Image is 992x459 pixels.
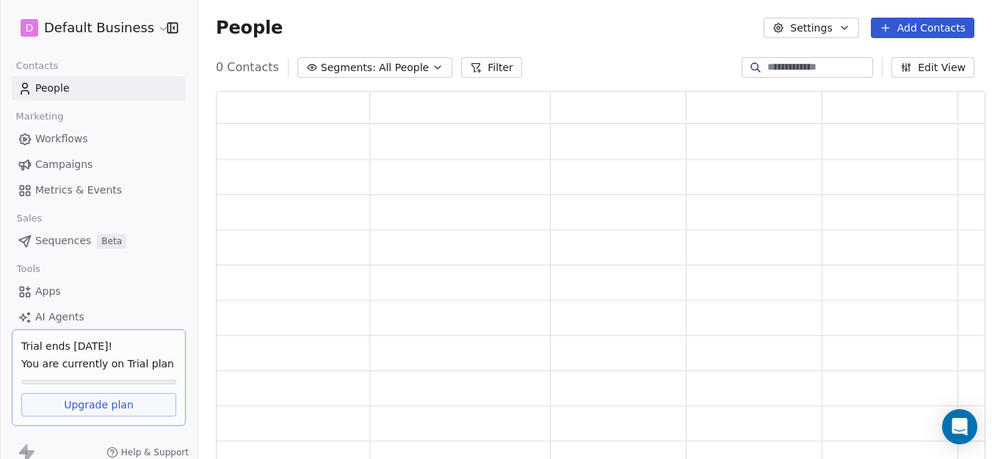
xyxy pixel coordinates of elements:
[35,284,61,299] span: Apps
[12,127,186,151] a: Workflows
[10,106,70,128] span: Marketing
[21,339,176,353] div: Trial ends [DATE]!
[35,309,84,325] span: AI Agents
[12,153,186,177] a: Campaigns
[12,178,186,202] a: Metrics & Events
[35,157,93,172] span: Campaigns
[12,76,186,100] a: People
[12,229,186,253] a: SequencesBeta
[64,397,134,412] span: Upgrade plan
[942,409,977,444] div: Open Intercom Messenger
[10,208,48,229] span: Sales
[35,183,122,198] span: Metrics & Events
[21,393,176,416] a: Upgrade plan
[12,279,186,304] a: Apps
[121,447,189,458] span: Help & Support
[97,234,126,249] span: Beta
[12,305,186,329] a: AI Agents
[44,18,154,37] span: Default Business
[871,18,974,38] button: Add Contacts
[764,18,858,38] button: Settings
[35,131,88,147] span: Workflows
[106,447,189,458] a: Help & Support
[18,15,156,40] button: DDefault Business
[10,258,46,280] span: Tools
[10,55,65,77] span: Contacts
[21,356,176,371] span: You are currently on Trial plan
[216,59,279,76] span: 0 Contacts
[35,233,91,249] span: Sequences
[321,60,376,76] span: Segments:
[461,57,522,78] button: Filter
[35,81,70,96] span: People
[379,60,429,76] span: All People
[891,57,974,78] button: Edit View
[216,17,283,39] span: People
[26,21,34,35] span: D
